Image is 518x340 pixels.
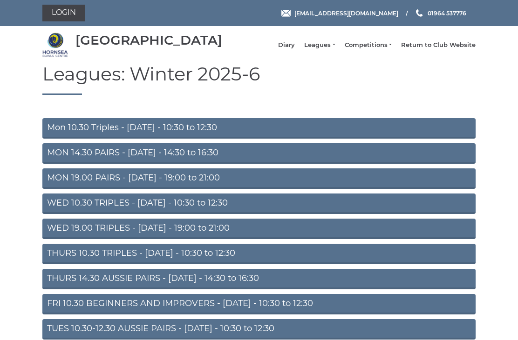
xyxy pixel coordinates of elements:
[75,33,222,47] div: [GEOGRAPHIC_DATA]
[42,219,476,239] a: WED 19.00 TRIPLES - [DATE] - 19:00 to 21:00
[281,10,291,17] img: Email
[42,244,476,264] a: THURS 10.30 TRIPLES - [DATE] - 10:30 to 12:30
[304,41,335,49] a: Leagues
[42,168,476,189] a: MON 19.00 PAIRS - [DATE] - 19:00 to 21:00
[415,9,466,18] a: Phone us 01964 537776
[42,193,476,214] a: WED 10.30 TRIPLES - [DATE] - 10:30 to 12:30
[294,9,398,16] span: [EMAIL_ADDRESS][DOMAIN_NAME]
[428,9,466,16] span: 01964 537776
[42,269,476,289] a: THURS 14.30 AUSSIE PAIRS - [DATE] - 14:30 to 16:30
[281,9,398,18] a: Email [EMAIL_ADDRESS][DOMAIN_NAME]
[345,41,392,49] a: Competitions
[42,5,85,21] a: Login
[416,9,423,17] img: Phone us
[42,294,476,314] a: FRI 10.30 BEGINNERS AND IMPROVERS - [DATE] - 10:30 to 12:30
[42,64,476,95] h1: Leagues: Winter 2025-6
[42,319,476,340] a: TUES 10.30-12.30 AUSSIE PAIRS - [DATE] - 10:30 to 12:30
[42,143,476,164] a: MON 14.30 PAIRS - [DATE] - 14:30 to 16:30
[42,118,476,139] a: Mon 10.30 Triples - [DATE] - 10:30 to 12:30
[278,41,295,49] a: Diary
[401,41,476,49] a: Return to Club Website
[42,32,68,58] img: Hornsea Bowls Centre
